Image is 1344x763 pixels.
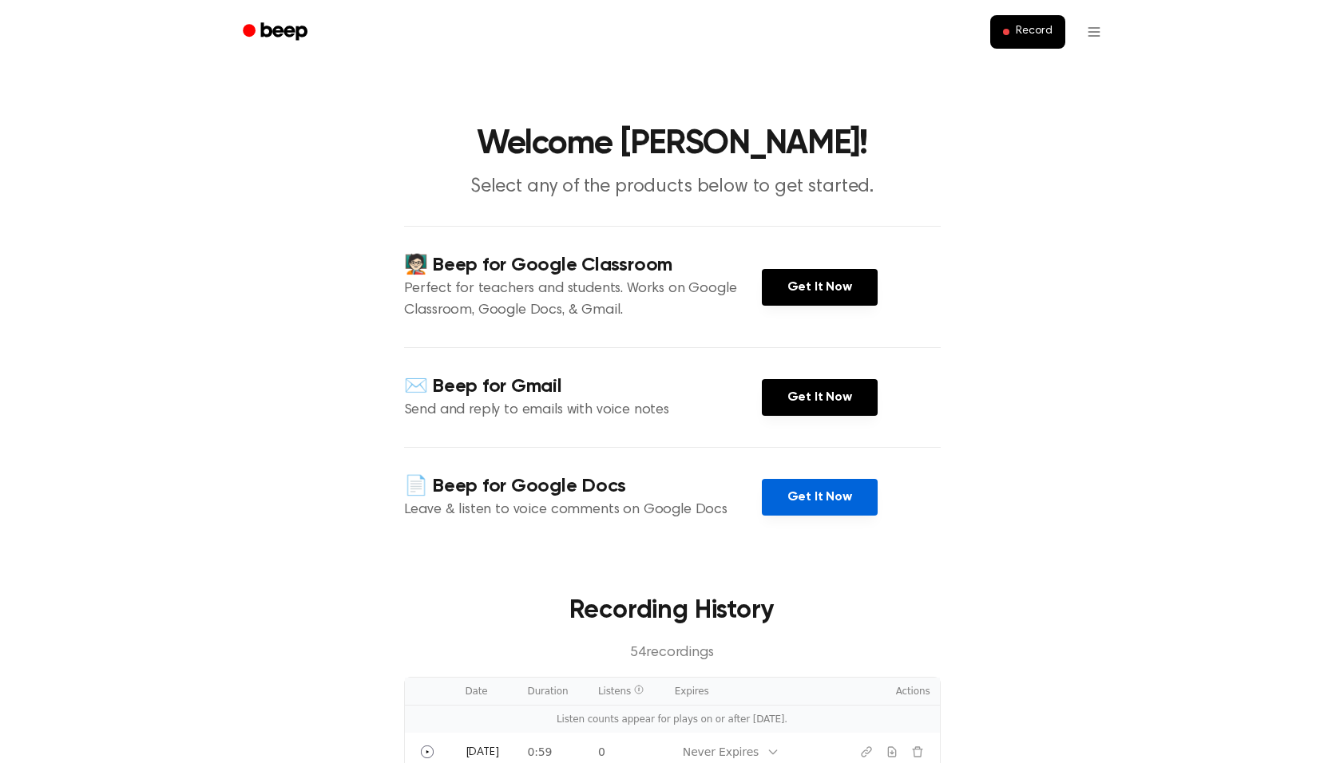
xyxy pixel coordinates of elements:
a: Beep [232,17,322,48]
p: Leave & listen to voice comments on Google Docs [404,500,762,521]
th: Listens [589,678,665,706]
span: Record [1016,25,1052,39]
span: [DATE] [466,747,499,758]
div: Never Expires [683,744,759,761]
th: Actions [812,678,940,706]
th: Expires [665,678,812,706]
button: Record [990,15,1064,49]
h4: 📄 Beep for Google Docs [404,473,762,500]
a: Get It Now [762,479,878,516]
h4: 🧑🏻‍🏫 Beep for Google Classroom [404,252,762,279]
th: Date [456,678,518,706]
p: 54 recording s [430,642,915,664]
p: Send and reply to emails with voice notes [404,400,762,421]
p: Perfect for teachers and students. Works on Google Classroom, Google Docs, & Gmail. [404,279,762,322]
td: Listen counts appear for plays on or after [DATE]. [405,706,940,733]
a: Get It Now [762,379,878,416]
span: Listen count reflects other listeners and records at most one play per listener per hour. It excl... [634,685,644,694]
th: Duration [518,678,589,706]
h4: ✉️ Beep for Gmail [404,374,762,400]
a: Get It Now [762,269,878,306]
h1: Welcome [PERSON_NAME]! [264,128,1081,161]
h3: Recording History [430,591,915,630]
p: Select any of the products below to get started. [366,174,979,200]
button: Open menu [1075,13,1113,51]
